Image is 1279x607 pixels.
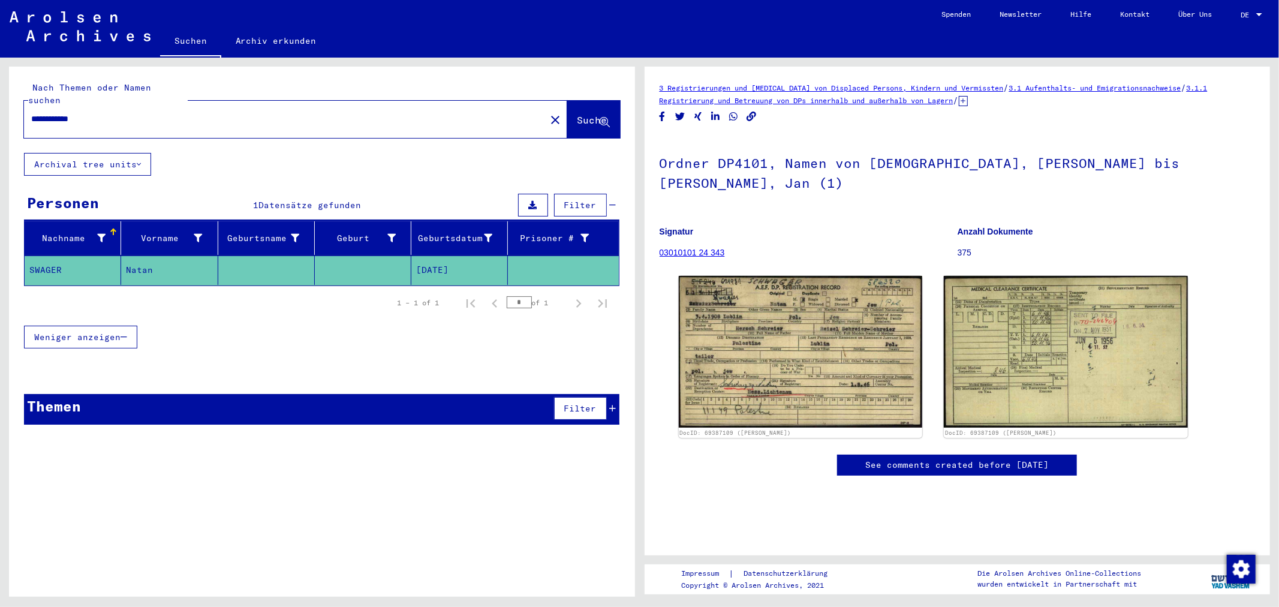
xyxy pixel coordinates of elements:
[29,232,106,245] div: Nachname
[660,248,725,257] a: 03010101 24 343
[398,298,440,308] div: 1 – 1 of 1
[416,229,507,248] div: Geburtsdatum
[577,114,607,126] span: Suche
[10,11,151,41] img: Arolsen_neg.svg
[126,232,202,245] div: Vorname
[591,291,615,315] button: Last page
[221,26,331,55] a: Archiv erkunden
[567,291,591,315] button: Next page
[709,109,722,124] button: Share on LinkedIn
[513,229,604,248] div: Prisoner #
[483,291,507,315] button: Previous page
[958,227,1033,236] b: Anzahl Dokumente
[945,429,1057,436] a: DocID: 69387109 ([PERSON_NAME])
[692,109,705,124] button: Share on Xing
[459,291,483,315] button: First page
[554,194,607,217] button: Filter
[24,153,151,176] button: Archival tree units
[29,229,121,248] div: Nachname
[567,101,620,138] button: Suche
[160,26,221,58] a: Suchen
[320,232,396,245] div: Geburt‏
[564,200,597,211] span: Filter
[681,567,842,580] div: |
[34,332,121,342] span: Weniger anzeigen
[411,256,508,285] mat-cell: [DATE]
[681,580,842,591] p: Copyright © Arolsen Archives, 2021
[953,95,959,106] span: /
[223,232,299,245] div: Geburtsname
[660,83,1004,92] a: 3 Registrierungen und [MEDICAL_DATA] von Displaced Persons, Kindern und Vermissten
[28,82,151,106] mat-label: Nach Themen oder Namen suchen
[660,227,694,236] b: Signatur
[660,136,1256,208] h1: Ordner DP4101, Namen von [DEMOGRAPHIC_DATA], [PERSON_NAME] bis [PERSON_NAME], Jan (1)
[554,397,607,420] button: Filter
[734,567,842,580] a: Datenschutzerklärung
[416,232,492,245] div: Geburtsdatum
[121,221,218,255] mat-header-cell: Vorname
[315,221,411,255] mat-header-cell: Geburt‏
[258,200,361,211] span: Datensätze gefunden
[1181,82,1187,93] span: /
[513,232,589,245] div: Prisoner #
[656,109,669,124] button: Share on Facebook
[218,221,315,255] mat-header-cell: Geburtsname
[944,276,1188,428] img: 002.jpg
[543,107,567,131] button: Clear
[223,229,314,248] div: Geburtsname
[958,247,1255,259] p: 375
[745,109,758,124] button: Copy link
[679,276,923,428] img: 001.jpg
[548,113,562,127] mat-icon: close
[27,395,81,417] div: Themen
[727,109,740,124] button: Share on WhatsApp
[25,256,121,285] mat-cell: SWAGER
[253,200,258,211] span: 1
[320,229,411,248] div: Geburt‏
[681,567,729,580] a: Impressum
[121,256,218,285] mat-cell: Natan
[24,326,137,348] button: Weniger anzeigen
[865,459,1049,471] a: See comments created before [DATE]
[126,229,217,248] div: Vorname
[1227,555,1256,584] img: Zustimmung ändern
[977,579,1141,590] p: wurden entwickelt in Partnerschaft mit
[564,403,597,414] span: Filter
[507,297,567,308] div: of 1
[1241,11,1254,19] span: DE
[1209,564,1254,594] img: yv_logo.png
[27,192,99,214] div: Personen
[1004,82,1009,93] span: /
[25,221,121,255] mat-header-cell: Nachname
[411,221,508,255] mat-header-cell: Geburtsdatum
[679,429,791,436] a: DocID: 69387109 ([PERSON_NAME])
[1009,83,1181,92] a: 3.1 Aufenthalts- und Emigrationsnachweise
[674,109,687,124] button: Share on Twitter
[508,221,618,255] mat-header-cell: Prisoner #
[977,568,1141,579] p: Die Arolsen Archives Online-Collections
